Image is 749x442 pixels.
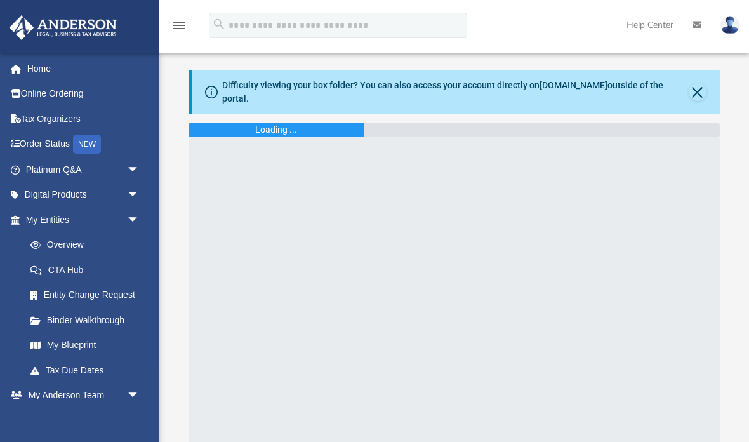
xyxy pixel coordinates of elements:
a: My Entitiesarrow_drop_down [9,207,159,232]
div: Difficulty viewing your box folder? You can also access your account directly on outside of the p... [222,79,688,105]
a: [DOMAIN_NAME] [540,80,607,90]
span: arrow_drop_down [127,182,152,208]
a: Overview [18,232,159,258]
a: Entity Change Request [18,283,159,308]
a: Order StatusNEW [9,131,159,157]
a: Digital Productsarrow_drop_down [9,182,159,208]
a: Home [9,56,159,81]
i: search [212,17,226,31]
a: My Anderson Teamarrow_drop_down [9,383,152,408]
a: Tax Due Dates [18,358,159,383]
div: Loading ... [255,123,297,137]
a: Platinum Q&Aarrow_drop_down [9,157,159,182]
button: Close [689,83,706,101]
a: My Blueprint [18,333,152,358]
span: arrow_drop_down [127,207,152,233]
a: Tax Organizers [9,106,159,131]
span: arrow_drop_down [127,383,152,409]
a: Online Ordering [9,81,159,107]
img: Anderson Advisors Platinum Portal [6,15,121,40]
a: menu [171,24,187,33]
span: arrow_drop_down [127,157,152,183]
a: CTA Hub [18,257,159,283]
a: Binder Walkthrough [18,307,159,333]
img: User Pic [720,16,739,34]
i: menu [171,18,187,33]
div: NEW [73,135,101,154]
